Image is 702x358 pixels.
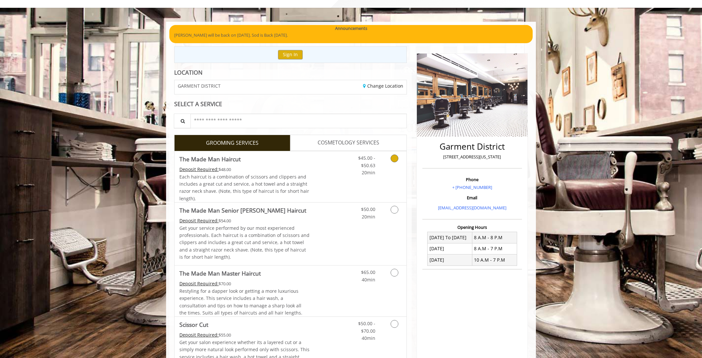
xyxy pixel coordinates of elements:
span: This service needs some Advance to be paid before we block your appointment [179,332,219,338]
td: [DATE] [428,243,472,254]
a: Change Location [363,83,403,89]
b: The Made Man Master Haircut [179,269,261,278]
span: Each haircut is a combination of scissors and clippers and includes a great cut and service, a ho... [179,174,309,202]
p: [PERSON_NAME] will be back on [DATE]. Sod is Back [DATE]. [174,32,528,39]
div: $54.00 [179,217,310,224]
td: 8 A.M - 7 P.M [472,243,517,254]
td: 8 A.M - 8 P.M [472,232,517,243]
b: Scissor Cut [179,320,208,329]
h3: Email [424,195,520,200]
b: Announcements [335,25,367,32]
span: This service needs some Advance to be paid before we block your appointment [179,280,219,287]
span: 40min [362,277,375,283]
span: GROOMING SERVICES [206,139,259,147]
span: This service needs some Advance to be paid before we block your appointment [179,166,219,172]
b: The Made Man Senior [PERSON_NAME] Haircut [179,206,306,215]
td: [DATE] [428,254,472,265]
div: $48.00 [179,166,310,173]
a: + [PHONE_NUMBER] [452,184,492,190]
a: [EMAIL_ADDRESS][DOMAIN_NAME] [438,205,506,211]
span: $45.00 - $50.63 [358,155,375,168]
button: Service Search [174,114,191,128]
p: [STREET_ADDRESS][US_STATE] [424,154,520,160]
h3: Phone [424,177,520,182]
span: 20min [362,214,375,220]
p: Get your service performed by our most experienced professionals. Each haircut is a combination o... [179,225,310,261]
span: 20min [362,169,375,176]
button: Sign In [278,50,303,59]
span: COSMETOLOGY SERVICES [318,139,379,147]
div: SELECT A SERVICE [174,101,407,107]
div: $55.00 [179,331,310,339]
span: 40min [362,335,375,341]
b: The Made Man Haircut [179,154,241,164]
span: $65.00 [361,269,375,275]
h2: Garment District [424,142,520,151]
span: GARMENT DISTRICT [178,83,221,88]
b: LOCATION [174,68,202,76]
div: $70.00 [179,280,310,287]
span: $50.00 [361,206,375,212]
h3: Opening Hours [422,225,522,229]
span: Restyling for a dapper look or getting a more luxurious experience. This service includes a hair ... [179,288,302,316]
td: [DATE] To [DATE] [428,232,472,243]
td: 10 A.M - 7 P.M [472,254,517,265]
span: $50.00 - $70.00 [358,320,375,334]
span: This service needs some Advance to be paid before we block your appointment [179,217,219,224]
